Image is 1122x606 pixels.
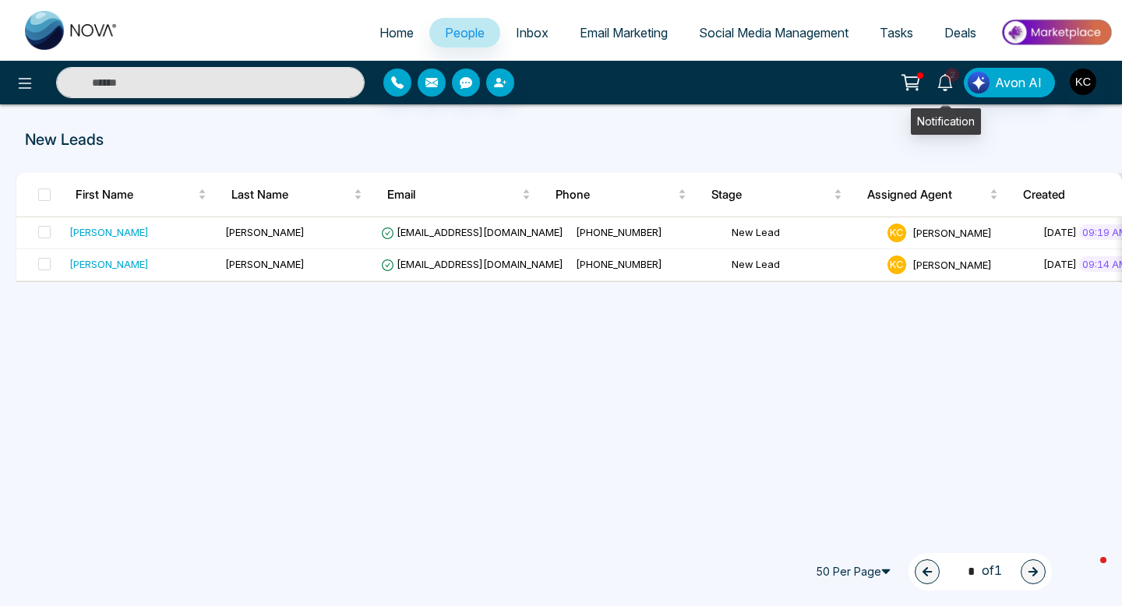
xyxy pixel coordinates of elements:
span: Deals [944,25,976,41]
span: [EMAIL_ADDRESS][DOMAIN_NAME] [381,258,563,270]
img: Market-place.gif [1000,15,1113,50]
span: 2 [945,68,959,82]
a: 2 [926,68,964,95]
th: Phone [543,173,699,217]
img: Nova CRM Logo [25,11,118,50]
span: Avon AI [995,73,1042,92]
a: Deals [929,18,992,48]
span: [PHONE_NUMBER] [576,226,662,238]
a: Inbox [500,18,564,48]
span: Assigned Agent [867,185,986,204]
th: Last Name [219,173,375,217]
p: New Leads [25,128,1097,151]
button: Avon AI [964,68,1055,97]
span: [DATE] [1043,226,1077,238]
span: [PERSON_NAME] [225,226,305,238]
div: [PERSON_NAME] [69,256,149,272]
span: Email [387,185,519,204]
span: [PHONE_NUMBER] [576,258,662,270]
span: of 1 [958,561,1002,582]
iframe: Intercom live chat [1069,553,1106,590]
span: Inbox [516,25,549,41]
td: New Lead [725,217,881,249]
td: New Lead [725,249,881,281]
span: Stage [711,185,831,204]
th: First Name [63,173,219,217]
th: Assigned Agent [855,173,1011,217]
span: Social Media Management [699,25,849,41]
a: Email Marketing [564,18,683,48]
span: 50 Per Page [809,559,902,584]
span: [EMAIL_ADDRESS][DOMAIN_NAME] [381,226,563,238]
a: Home [364,18,429,48]
div: [PERSON_NAME] [69,224,149,240]
div: Notification [911,108,981,135]
span: K C [887,255,906,274]
span: Last Name [231,185,351,204]
span: [PERSON_NAME] [912,226,992,238]
span: People [445,25,485,41]
span: Tasks [880,25,913,41]
span: Email Marketing [580,25,668,41]
span: Phone [556,185,675,204]
th: Stage [699,173,855,217]
a: People [429,18,500,48]
span: First Name [76,185,195,204]
span: [DATE] [1043,258,1077,270]
img: Lead Flow [968,72,990,93]
img: User Avatar [1070,69,1096,95]
a: Social Media Management [683,18,864,48]
span: [PERSON_NAME] [912,258,992,270]
span: K C [887,224,906,242]
span: [PERSON_NAME] [225,258,305,270]
span: Home [379,25,414,41]
th: Email [375,173,543,217]
a: Tasks [864,18,929,48]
